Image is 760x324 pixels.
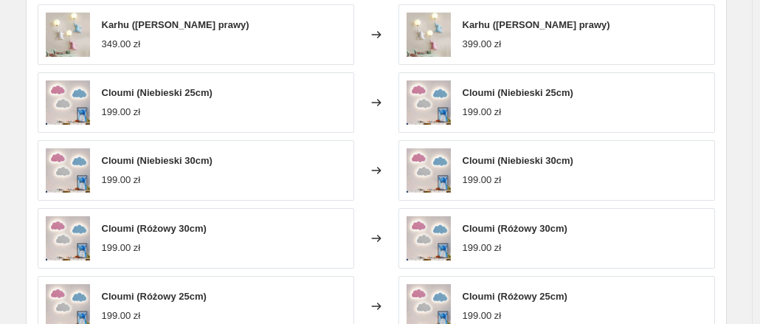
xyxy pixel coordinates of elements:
span: 199.00 zł [463,174,502,185]
span: 199.00 zł [102,174,141,185]
span: 199.00 zł [463,242,502,253]
img: nowoczesne-lampy-dla-dzieci-biale-niebieskie-rozowe-mis_80x.webp [46,13,90,57]
span: Karhu ([PERSON_NAME] prawy) [102,19,249,30]
span: 199.00 zł [463,106,502,117]
span: Cloumi (Niebieski 30cm) [102,155,213,166]
img: lampy-led-do-pokoju-dzieciecego-trzy-kolorowe-chmurki-sciana_80x.webp [46,148,90,193]
span: Karhu ([PERSON_NAME] prawy) [463,19,610,30]
span: 199.00 zł [463,310,502,321]
img: lampy-led-do-pokoju-dzieciecego-trzy-kolorowe-chmurki-sciana_80x.webp [46,216,90,261]
span: 349.00 zł [102,38,141,49]
span: Cloumi (Różowy 25cm) [463,291,567,302]
span: Cloumi (Różowy 30cm) [102,223,207,234]
img: lampy-led-do-pokoju-dzieciecego-trzy-kolorowe-chmurki-sciana_80x.webp [407,148,451,193]
span: Cloumi (Różowy 30cm) [463,223,567,234]
img: lampy-led-do-pokoju-dzieciecego-trzy-kolorowe-chmurki-sciana_80x.webp [46,80,90,125]
span: 399.00 zł [463,38,502,49]
span: 199.00 zł [102,106,141,117]
img: lampy-led-do-pokoju-dzieciecego-trzy-kolorowe-chmurki-sciana_80x.webp [407,216,451,261]
span: Cloumi (Niebieski 30cm) [463,155,573,166]
img: lampy-led-do-pokoju-dzieciecego-trzy-kolorowe-chmurki-sciana_80x.webp [407,80,451,125]
span: Cloumi (Różowy 25cm) [102,291,207,302]
span: Cloumi (Niebieski 25cm) [463,87,573,98]
span: Cloumi (Niebieski 25cm) [102,87,213,98]
span: 199.00 zł [102,310,141,321]
img: nowoczesne-lampy-dla-dzieci-biale-niebieskie-rozowe-mis_80x.webp [407,13,451,57]
span: 199.00 zł [102,242,141,253]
